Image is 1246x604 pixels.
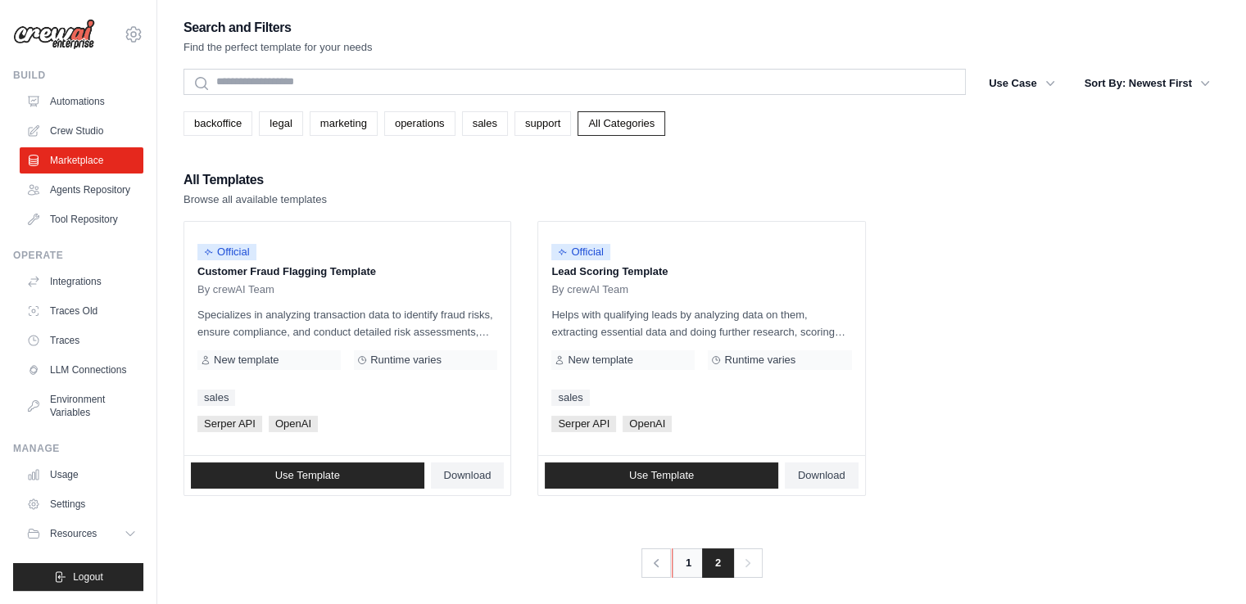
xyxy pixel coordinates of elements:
[197,390,235,406] a: sales
[73,570,103,584] span: Logout
[431,462,505,489] a: Download
[184,39,373,56] p: Find the perfect template for your needs
[702,548,734,578] span: 2
[551,283,628,296] span: By crewAI Team
[20,147,143,174] a: Marketplace
[20,521,143,547] button: Resources
[13,19,95,50] img: Logo
[50,527,97,540] span: Resources
[514,111,571,136] a: support
[785,462,859,489] a: Download
[259,111,302,136] a: legal
[191,462,424,489] a: Use Template
[20,357,143,383] a: LLM Connections
[1075,69,1220,98] button: Sort By: Newest First
[551,306,851,340] p: Helps with qualifying leads by analyzing data on them, extracting essential data and doing furthe...
[568,354,632,367] span: New template
[197,306,497,340] p: Specializes in analyzing transaction data to identify fraud risks, ensure compliance, and conduct...
[214,354,279,367] span: New template
[184,16,373,39] h2: Search and Filters
[197,416,262,432] span: Serper API
[551,390,589,406] a: sales
[20,268,143,295] a: Integrations
[623,416,672,432] span: OpenAI
[197,244,256,260] span: Official
[370,354,442,367] span: Runtime varies
[384,111,455,136] a: operations
[20,327,143,354] a: Traces
[20,462,143,488] a: Usage
[20,88,143,115] a: Automations
[13,249,143,262] div: Operate
[269,416,318,432] span: OpenAI
[798,469,845,482] span: Download
[275,469,340,482] span: Use Template
[13,563,143,591] button: Logout
[184,192,327,208] p: Browse all available templates
[13,69,143,82] div: Build
[551,264,851,280] p: Lead Scoring Template
[641,548,763,578] nav: Pagination
[672,548,705,578] a: 1
[197,264,497,280] p: Customer Fraud Flagging Template
[578,111,665,136] a: All Categories
[13,442,143,455] div: Manage
[20,491,143,517] a: Settings
[444,469,492,482] span: Download
[184,111,252,136] a: backoffice
[629,469,694,482] span: Use Template
[310,111,378,136] a: marketing
[20,298,143,324] a: Traces Old
[20,386,143,426] a: Environment Variables
[462,111,508,136] a: sales
[551,244,610,260] span: Official
[20,206,143,232] a: Tool Repository
[551,416,616,432] span: Serper API
[545,462,778,489] a: Use Template
[724,354,795,367] span: Runtime varies
[20,118,143,144] a: Crew Studio
[184,169,327,192] h2: All Templates
[979,69,1065,98] button: Use Case
[197,283,274,296] span: By crewAI Team
[20,177,143,203] a: Agents Repository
